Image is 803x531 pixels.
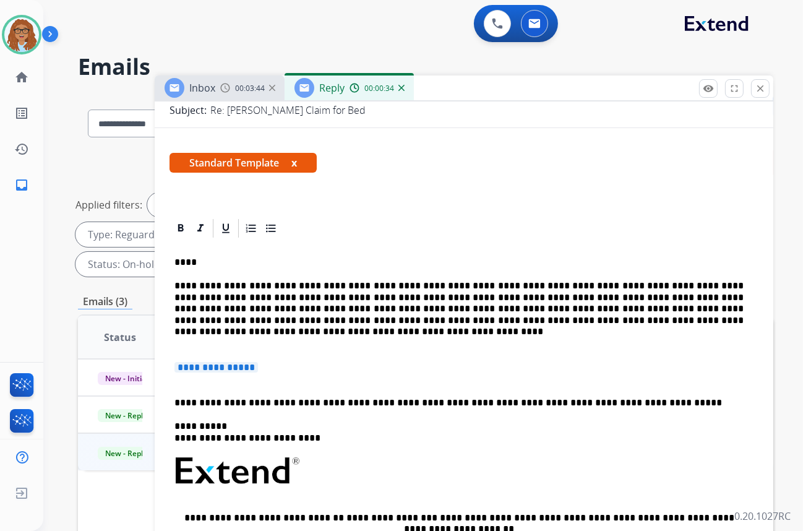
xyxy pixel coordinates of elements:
[14,142,29,157] mat-icon: history
[14,178,29,192] mat-icon: inbox
[4,17,39,52] img: avatar
[210,103,366,118] p: Re: [PERSON_NAME] Claim for Bed
[104,330,136,345] span: Status
[170,103,207,118] p: Subject:
[75,252,244,277] div: Status: On-hold - Customer
[147,192,256,217] div: Selected agents: 1
[191,219,210,238] div: Italic
[755,83,766,94] mat-icon: close
[171,219,190,238] div: Bold
[98,409,154,422] span: New - Reply
[78,294,132,309] p: Emails (3)
[14,106,29,121] mat-icon: list_alt
[98,372,155,385] span: New - Initial
[734,509,791,524] p: 0.20.1027RC
[75,222,199,247] div: Type: Reguard CS
[217,219,235,238] div: Underline
[703,83,714,94] mat-icon: remove_red_eye
[262,219,280,238] div: Bullet List
[291,155,297,170] button: x
[189,81,215,95] span: Inbox
[170,153,317,173] span: Standard Template
[14,70,29,85] mat-icon: home
[78,54,773,79] h2: Emails
[319,81,345,95] span: Reply
[235,84,265,93] span: 00:03:44
[98,447,154,460] span: New - Reply
[364,84,394,93] span: 00:00:34
[75,197,142,212] p: Applied filters:
[242,219,260,238] div: Ordered List
[729,83,740,94] mat-icon: fullscreen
